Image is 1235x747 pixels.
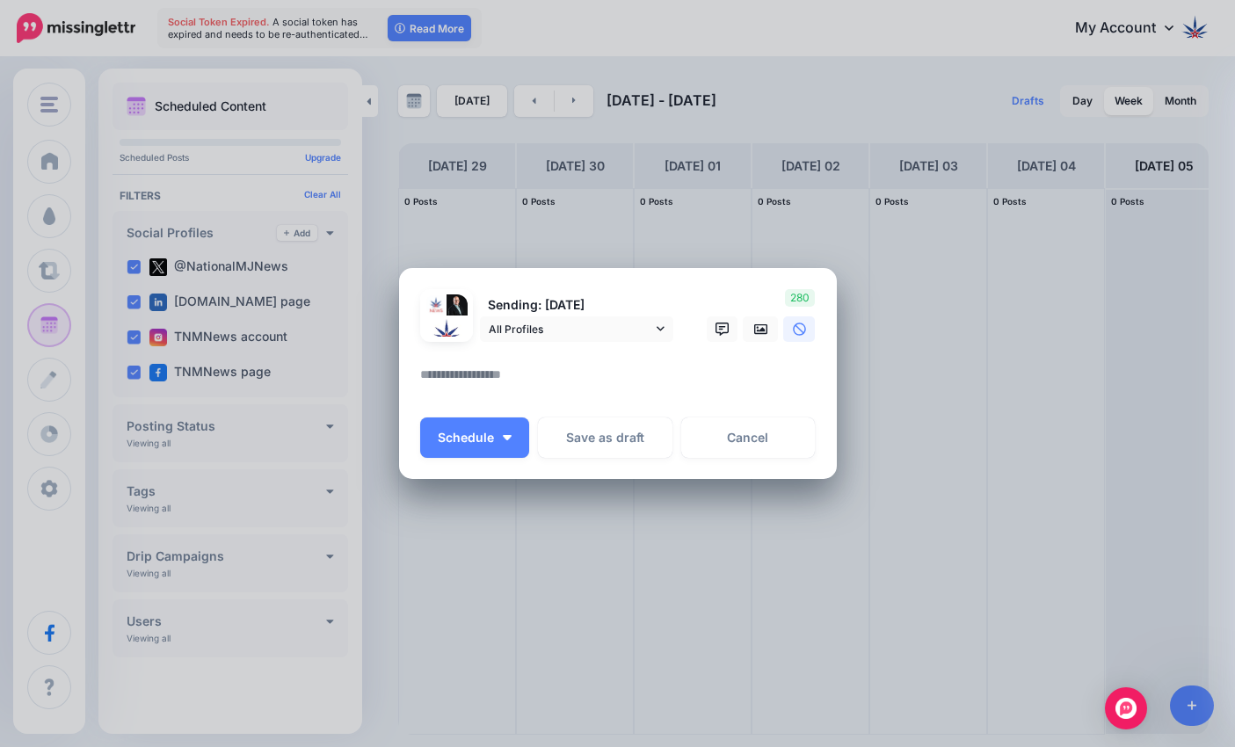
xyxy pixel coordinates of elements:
[538,417,672,458] button: Save as draft
[785,289,815,307] span: 280
[438,432,494,444] span: Schedule
[425,315,468,358] img: 119437373_185102129723810_1602249427378442056_n-bsa139760.jpg
[681,417,816,458] a: Cancel
[420,417,529,458] button: Schedule
[447,294,468,315] img: 1639683545197-70411.png
[425,294,447,315] img: h5mYz82C-22304.jpg
[480,316,673,342] a: All Profiles
[480,295,673,315] p: Sending: [DATE]
[489,320,652,338] span: All Profiles
[1105,687,1147,729] div: Open Intercom Messenger
[503,435,512,440] img: arrow-down-white.png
